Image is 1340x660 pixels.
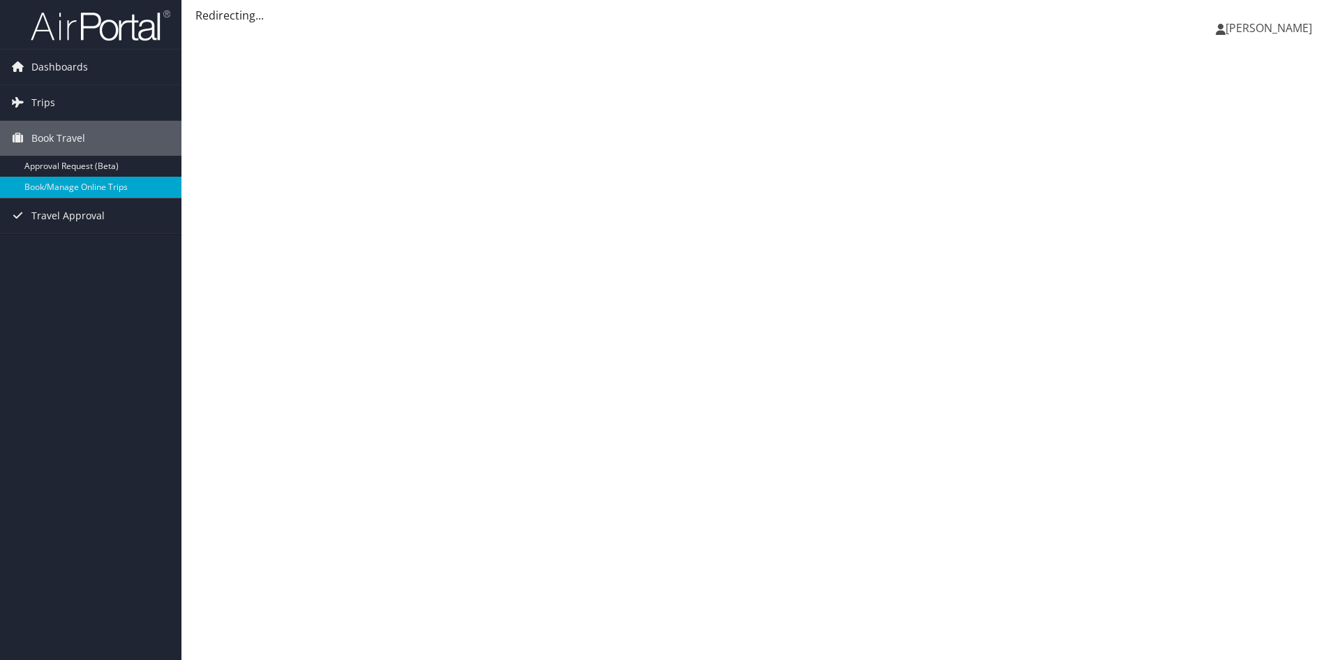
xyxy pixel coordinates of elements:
[31,198,105,233] span: Travel Approval
[31,121,85,156] span: Book Travel
[195,7,1326,24] div: Redirecting...
[31,50,88,85] span: Dashboards
[1216,7,1326,49] a: [PERSON_NAME]
[1226,20,1312,36] span: [PERSON_NAME]
[31,9,170,42] img: airportal-logo.png
[31,85,55,120] span: Trips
